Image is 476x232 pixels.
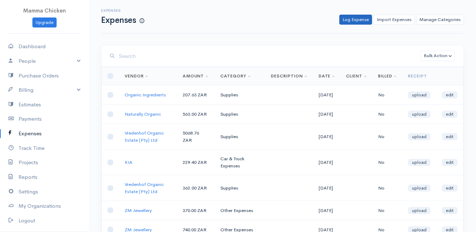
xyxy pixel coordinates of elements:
[442,91,457,99] a: edit
[442,207,457,214] a: edit
[378,73,397,79] a: Billed
[442,185,457,192] a: edit
[313,175,341,201] td: [DATE]
[23,7,66,14] span: Mamma Chicken
[125,181,164,195] a: Vredenhof Organic Estate (Pty) Ltd
[408,91,430,99] a: upload
[313,85,341,105] td: [DATE]
[408,111,430,118] a: upload
[183,73,209,79] a: Amount
[101,16,144,25] h1: Expenses
[215,175,265,201] td: Supplies
[372,105,402,124] td: No
[177,150,215,175] td: 229.40 ZAR
[177,201,215,220] td: 370.00 ZAR
[215,85,265,105] td: Supplies
[442,133,457,140] a: edit
[372,85,402,105] td: No
[416,15,464,25] a: Manage Categories
[313,201,341,220] td: [DATE]
[372,175,402,201] td: No
[442,111,457,118] a: edit
[32,17,57,28] a: Upgrade
[339,15,372,25] a: Log Expense
[313,150,341,175] td: [DATE]
[125,207,152,213] a: ZM Jewellery
[125,159,132,165] a: KIA
[125,92,166,98] a: Organic Ingredients
[215,150,265,175] td: Car & Truck Expenses
[215,124,265,150] td: Supplies
[372,150,402,175] td: No
[408,133,430,140] a: upload
[402,67,436,85] th: Receipt
[408,207,430,214] a: upload
[215,201,265,220] td: Other Expenses
[177,124,215,150] td: 5068.76 ZAR
[177,85,215,105] td: 207.63 ZAR
[372,201,402,220] td: No
[408,159,430,166] a: upload
[346,73,367,79] a: Client
[177,175,215,201] td: 362.00 ZAR
[420,51,455,61] button: Bulk Action
[313,105,341,124] td: [DATE]
[319,73,335,79] a: Date
[372,124,402,150] td: No
[125,111,161,117] a: Naturally Organic
[215,105,265,124] td: Supplies
[408,185,430,192] a: upload
[125,130,164,143] a: Vredenhof Organic Estate (Pty) Ltd
[140,18,144,24] span: How to log your Expenses?
[177,105,215,124] td: 563.00 ZAR
[271,73,307,79] a: Description
[101,9,144,12] h6: Expenses
[119,49,420,64] input: Search
[125,73,148,79] a: Vendor
[313,124,341,150] td: [DATE]
[373,15,415,25] a: Import Expenses
[220,73,251,79] a: Category
[442,159,457,166] a: edit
